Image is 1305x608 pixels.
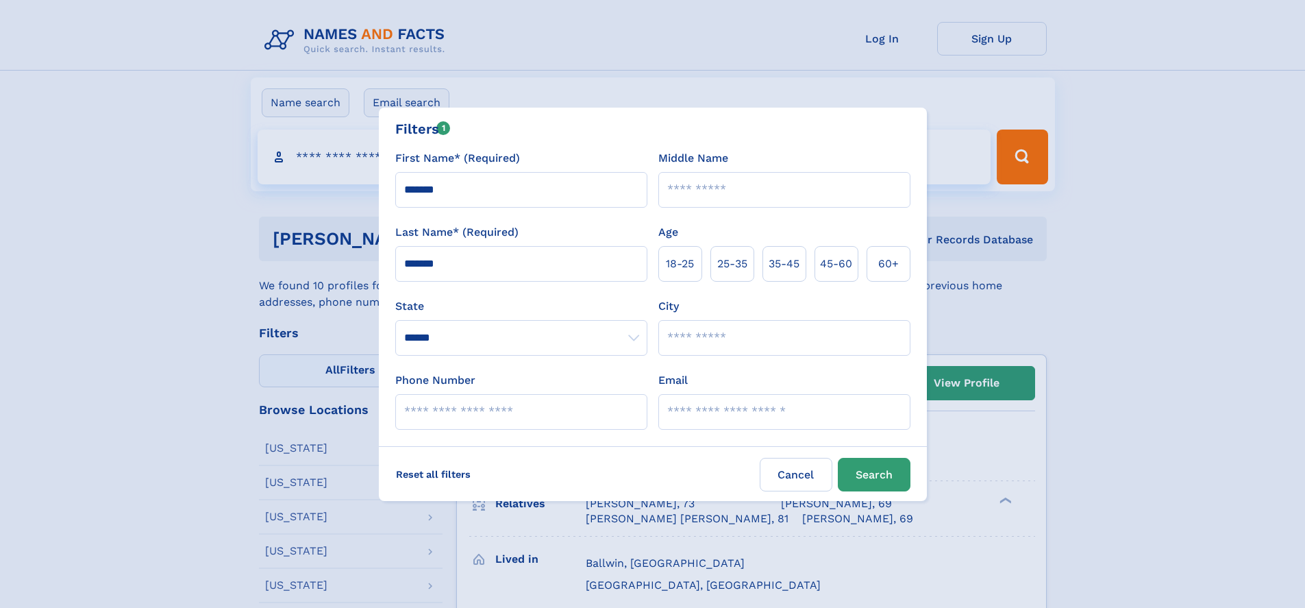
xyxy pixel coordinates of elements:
[658,224,678,241] label: Age
[395,119,451,139] div: Filters
[395,224,519,241] label: Last Name* (Required)
[658,298,679,315] label: City
[838,458,910,491] button: Search
[760,458,832,491] label: Cancel
[395,150,520,167] label: First Name* (Required)
[658,150,728,167] label: Middle Name
[878,256,899,272] span: 60+
[769,256,799,272] span: 35‑45
[395,372,475,389] label: Phone Number
[717,256,747,272] span: 25‑35
[387,458,480,491] label: Reset all filters
[820,256,852,272] span: 45‑60
[658,372,688,389] label: Email
[395,298,647,315] label: State
[666,256,694,272] span: 18‑25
